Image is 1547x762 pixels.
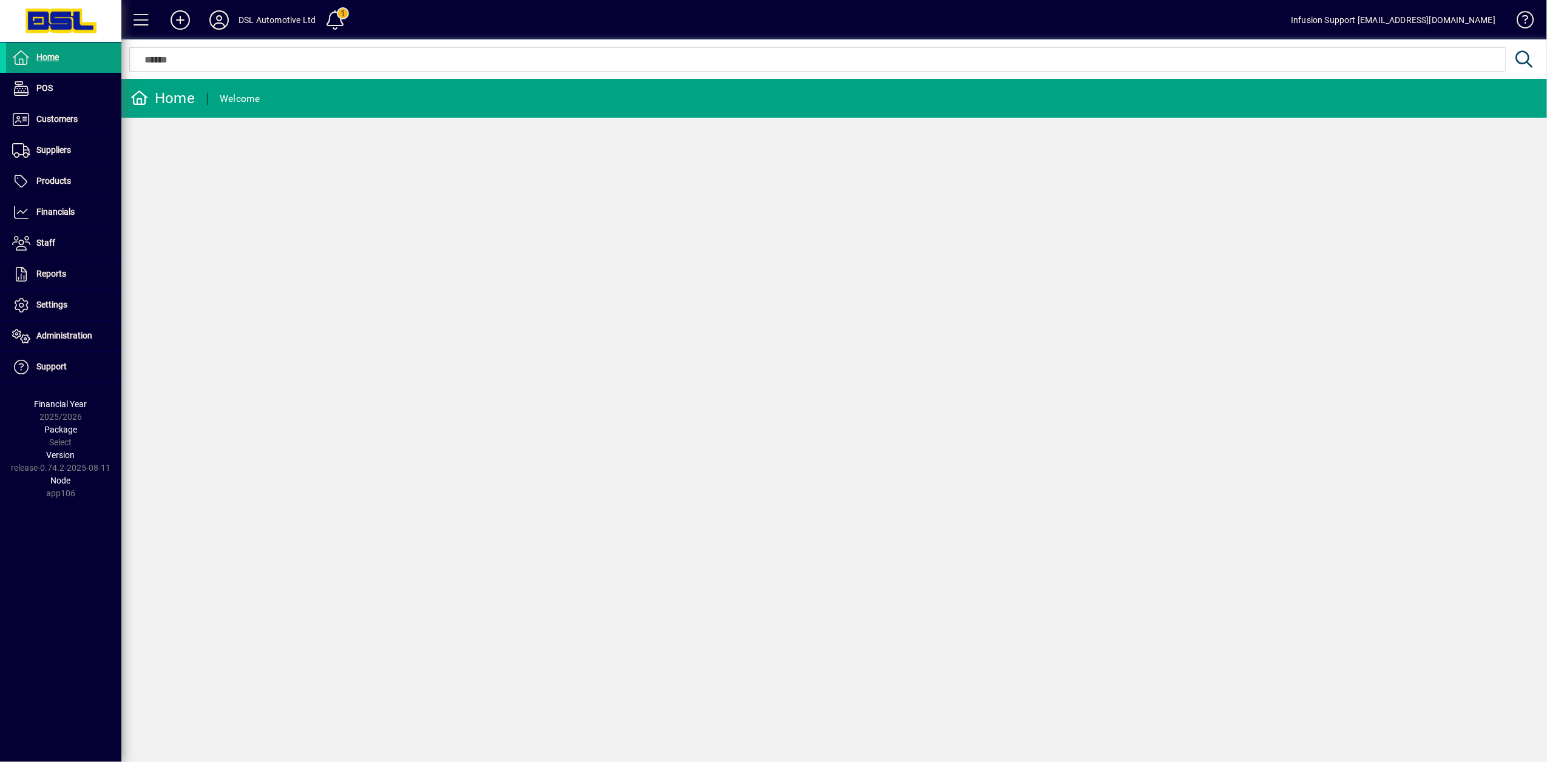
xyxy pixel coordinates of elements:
[36,269,66,278] span: Reports
[36,331,92,340] span: Administration
[6,352,121,382] a: Support
[6,259,121,289] a: Reports
[36,362,67,371] span: Support
[44,425,77,434] span: Package
[130,89,195,108] div: Home
[35,399,87,409] span: Financial Year
[161,9,200,31] button: Add
[36,238,55,248] span: Staff
[239,10,316,30] div: DSL Automotive Ltd
[36,145,71,155] span: Suppliers
[36,176,71,186] span: Products
[36,207,75,217] span: Financials
[6,290,121,320] a: Settings
[6,135,121,166] a: Suppliers
[51,476,71,485] span: Node
[36,52,59,62] span: Home
[36,114,78,124] span: Customers
[6,321,121,351] a: Administration
[6,104,121,135] a: Customers
[47,450,75,460] span: Version
[6,166,121,197] a: Products
[1291,10,1495,30] div: Infusion Support [EMAIL_ADDRESS][DOMAIN_NAME]
[6,73,121,104] a: POS
[6,197,121,228] a: Financials
[36,83,53,93] span: POS
[36,300,67,309] span: Settings
[200,9,239,31] button: Profile
[220,89,260,109] div: Welcome
[1508,2,1532,42] a: Knowledge Base
[6,228,121,258] a: Staff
